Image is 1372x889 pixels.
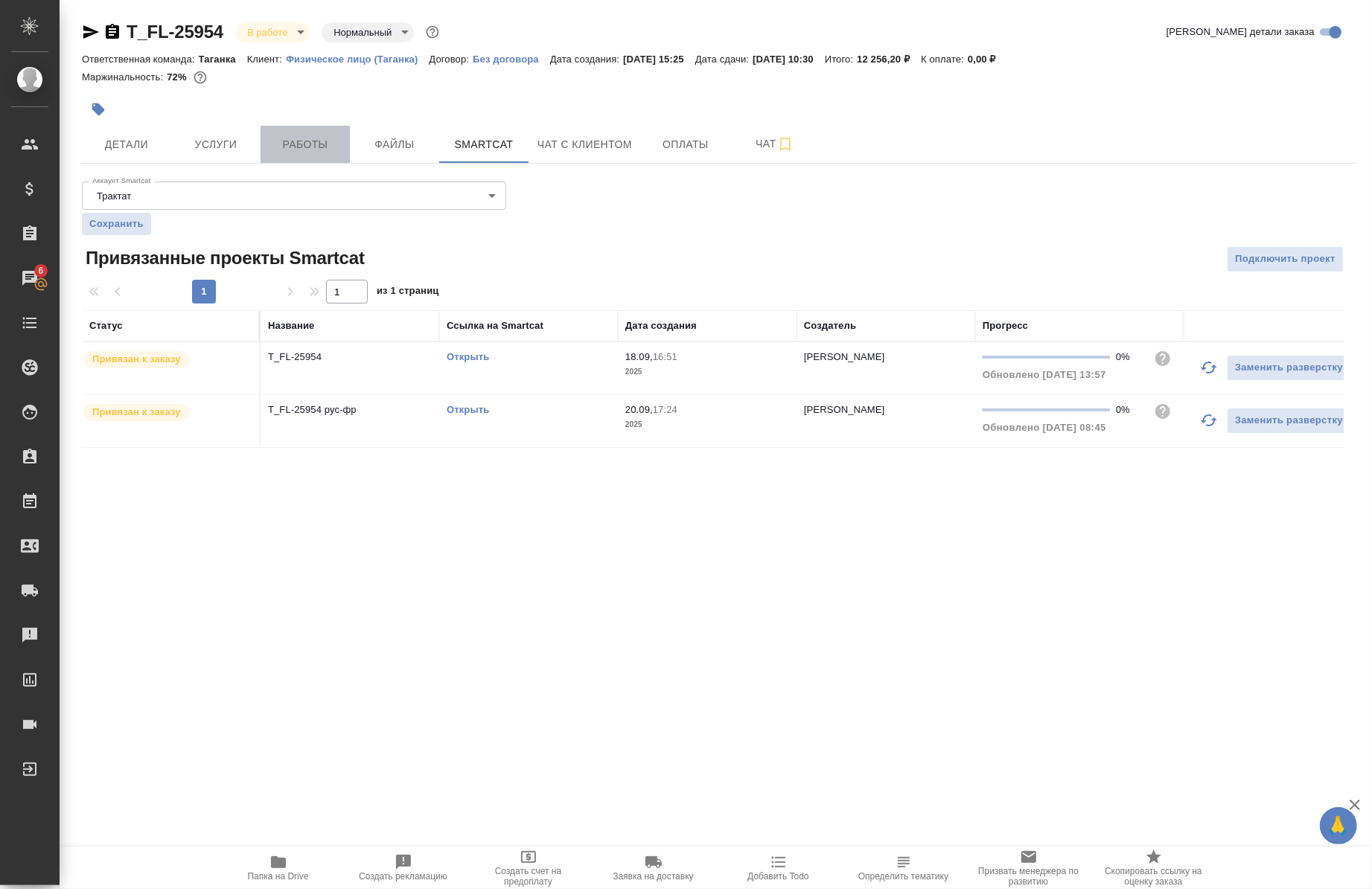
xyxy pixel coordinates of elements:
button: 🙏 [1320,807,1357,844]
span: Добавить Todo [747,871,808,882]
div: Дата создания [625,318,697,333]
button: Нормальный [329,26,396,39]
p: Ответственная команда: [82,54,199,65]
div: Ссылка на Smartcat [447,318,543,333]
span: 🙏 [1326,810,1351,841]
p: Без договора [473,54,550,65]
p: 20.09, [625,404,653,415]
span: Smartcat [448,135,520,154]
span: Папка на Drive [248,871,309,882]
a: Без договора [473,52,550,65]
p: Итого: [825,54,857,65]
div: Статус [89,318,123,333]
p: Дата сдачи: [695,54,753,65]
p: Таганка [199,54,247,65]
span: Сохранить [89,216,144,231]
span: [PERSON_NAME] детали заказа [1167,25,1315,39]
a: 6 [4,260,56,297]
div: 0% [1116,350,1142,365]
button: Сохранить [82,213,151,235]
p: [DATE] 10:30 [753,54,825,65]
button: В работе [243,26,292,39]
p: [PERSON_NAME] [804,351,885,362]
button: Определить тематику [841,847,966,889]
button: Обновить прогресс [1191,350,1227,385]
span: Услуги [180,135,252,154]
a: Открыть [447,351,489,362]
a: T_FL-25954 [127,22,223,42]
p: Клиент: [247,54,286,65]
button: Заменить разверстку [1227,408,1351,434]
div: Трактат [82,182,506,210]
span: Создать рекламацию [359,871,447,882]
p: Маржинальность: [82,71,167,83]
button: Призвать менеджера по развитию [966,847,1091,889]
span: 6 [29,263,52,278]
span: Обновлено [DATE] 13:57 [983,369,1106,380]
button: Создать счет на предоплату [466,847,591,889]
div: Создатель [804,318,856,333]
div: Прогресс [983,318,1028,333]
span: Призвать менеджера по развитию [975,866,1082,887]
span: из 1 страниц [377,282,439,304]
button: Скопировать ссылку на оценку заказа [1091,847,1216,889]
button: Обновить прогресс [1191,402,1227,438]
p: 18.09, [625,351,653,362]
div: В работе [322,22,414,42]
span: Привязанные проекты Smartcat [82,246,365,270]
button: Подключить проект [1227,246,1344,272]
a: Физическое лицо (Таганка) [286,52,430,65]
button: Трактат [92,190,135,202]
svg: Подписаться [776,135,794,153]
span: Определить тематику [858,871,948,882]
button: 2848.54 RUB; [191,68,210,87]
p: 2025 [625,365,789,379]
button: Заменить разверстку [1227,355,1351,381]
p: Дата создания: [550,54,623,65]
span: Заявка на доставку [613,871,693,882]
button: Добавить Todo [716,847,841,889]
p: Привязан к заказу [92,405,181,420]
button: Скопировать ссылку [103,23,121,41]
p: К оплате: [921,54,968,65]
span: Оплаты [650,135,721,154]
p: 2025 [625,417,789,432]
p: [DATE] 15:25 [623,54,695,65]
p: 16:51 [653,351,677,362]
p: 12 256,20 ₽ [857,54,921,65]
p: Привязан к заказу [92,352,181,367]
div: Название [268,318,314,333]
span: Чат [739,135,811,153]
span: Обновлено [DATE] 08:45 [983,422,1106,433]
a: Открыть [447,404,489,415]
button: Доп статусы указывают на важность/срочность заказа [423,22,442,42]
p: 0,00 ₽ [968,54,1007,65]
span: Заменить разверстку [1235,359,1343,376]
p: 17:24 [653,404,677,415]
button: Добавить тэг [82,93,115,126]
div: 0% [1116,402,1142,417]
button: Создать рекламацию [341,847,466,889]
span: Заменить разверстку [1235,412,1343,429]
p: T_FL-25954 [268,350,432,365]
span: Чат с клиентом [537,135,632,154]
p: [PERSON_NAME] [804,404,885,415]
span: Детали [91,135,162,154]
button: Заявка на доставку [591,847,716,889]
div: В работе [235,22,310,42]
p: T_FL-25954 рус-фр [268,402,432,417]
p: Физическое лицо (Таганка) [286,54,430,65]
span: Скопировать ссылку на оценку заказа [1100,866,1207,887]
span: Файлы [359,135,430,154]
p: 72% [167,71,190,83]
button: Скопировать ссылку для ЯМессенджера [82,23,100,41]
span: Работы [269,135,341,154]
span: Создать счет на предоплату [475,866,582,887]
p: Договор: [429,54,473,65]
button: Папка на Drive [216,847,341,889]
span: Подключить проект [1235,251,1336,268]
